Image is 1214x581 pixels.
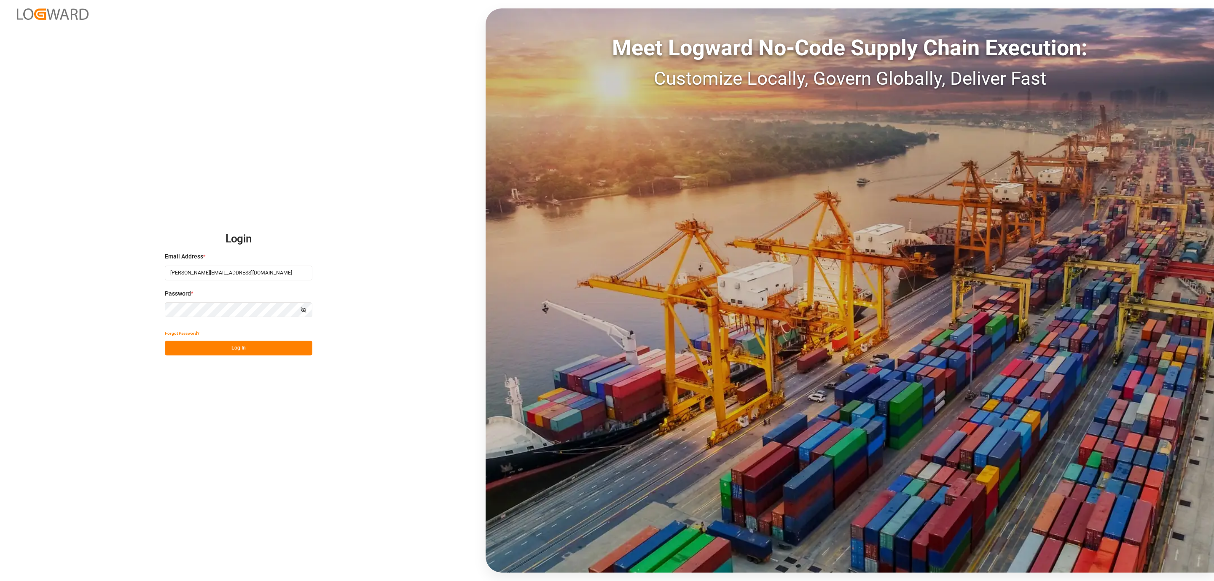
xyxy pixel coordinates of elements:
div: Meet Logward No-Code Supply Chain Execution: [486,32,1214,65]
span: Email Address [165,252,203,261]
div: Customize Locally, Govern Globally, Deliver Fast [486,65,1214,92]
span: Password [165,289,191,298]
button: Forgot Password? [165,326,199,341]
input: Enter your email [165,266,312,280]
h2: Login [165,226,312,253]
img: Logward_new_orange.png [17,8,89,20]
button: Log In [165,341,312,355]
